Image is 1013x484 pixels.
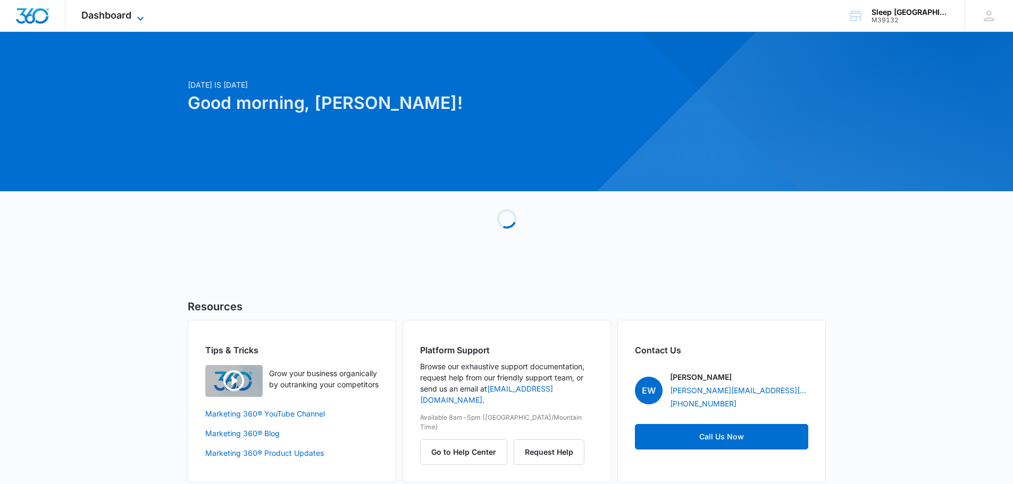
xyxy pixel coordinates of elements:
p: [PERSON_NAME] [670,371,732,383]
span: Dashboard [81,10,131,21]
h2: Contact Us [635,344,808,356]
h2: Platform Support [420,344,593,356]
a: Go to Help Center [420,447,514,456]
div: account name [872,8,949,16]
a: Marketing 360® YouTube Channel [205,408,379,419]
p: [DATE] is [DATE] [188,79,609,90]
button: Request Help [514,439,584,465]
a: [PHONE_NUMBER] [670,398,736,409]
a: Marketing 360® Product Updates [205,447,379,458]
div: account id [872,16,949,24]
img: Quick Overview Video [205,365,263,397]
span: EW [635,377,663,404]
a: Marketing 360® Blog [205,428,379,439]
h1: Good morning, [PERSON_NAME]! [188,90,609,116]
a: Request Help [514,447,584,456]
p: Available 8am-5pm ([GEOGRAPHIC_DATA]/Mountain Time) [420,413,593,432]
h5: Resources [188,299,826,315]
p: Browse our exhaustive support documentation, request help from our friendly support team, or send... [420,361,593,405]
h2: Tips & Tricks [205,344,379,356]
a: [PERSON_NAME][EMAIL_ADDRESS][PERSON_NAME][DOMAIN_NAME] [670,385,808,396]
a: Call Us Now [635,424,808,449]
button: Go to Help Center [420,439,507,465]
p: Grow your business organically by outranking your competitors [269,368,379,390]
